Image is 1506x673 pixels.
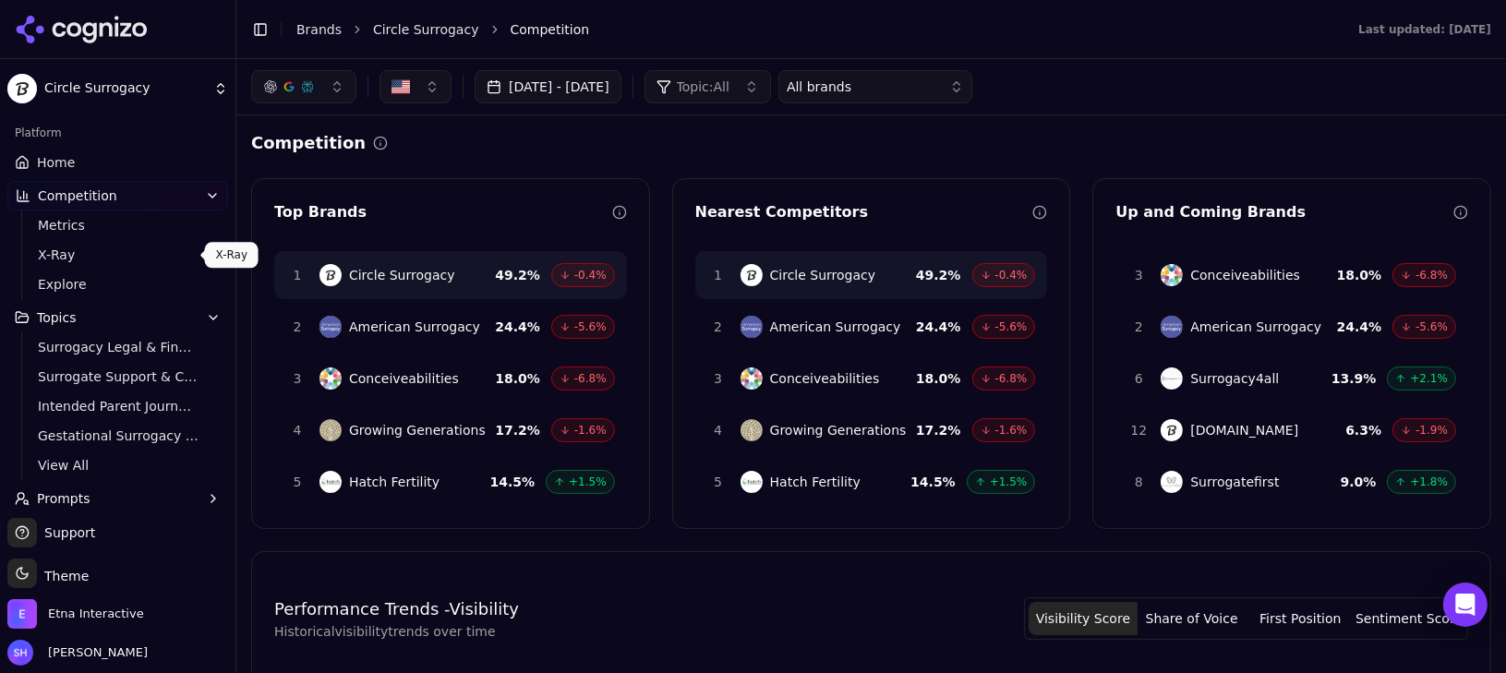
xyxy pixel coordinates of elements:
[349,266,455,284] span: Circle Surrogacy
[1345,421,1381,439] span: 6.3 %
[1161,316,1183,338] img: American Surrogacy
[274,622,519,641] p: Historical visibility trends over time
[7,148,228,177] a: Home
[1337,266,1382,284] span: 18.0 %
[574,423,607,438] span: -1.6%
[349,369,459,388] span: Conceiveabilities
[38,367,199,386] span: Surrogate Support & Compensation Services
[1127,369,1150,388] span: 6
[707,369,729,388] span: 3
[1161,419,1183,441] img: Surrogate.com
[770,369,880,388] span: Conceiveabilities
[1190,421,1298,439] span: [DOMAIN_NAME]
[349,421,486,439] span: Growing Generations
[286,473,308,491] span: 5
[787,78,851,96] span: All brands
[38,338,199,356] span: Surrogacy Legal & Financial Management
[274,596,519,622] h4: Performance Trends - Visibility
[286,369,308,388] span: 3
[30,212,206,238] a: Metrics
[44,80,206,97] span: Circle Surrogacy
[1161,367,1183,390] img: Surrogacy4all
[741,419,763,441] img: Growing Generations
[7,118,228,148] div: Platform
[741,471,763,493] img: Hatch Fertility
[30,423,206,449] a: Gestational Surrogacy Programs
[707,473,729,491] span: 5
[37,569,89,583] span: Theme
[392,78,410,96] img: United States
[995,371,1028,386] span: -6.8%
[1416,423,1448,438] span: -1.9%
[741,264,763,286] img: Circle Surrogacy
[319,316,342,338] img: American Surrogacy
[1190,266,1300,284] span: Conceiveabilities
[7,599,37,629] img: Etna Interactive
[7,484,228,513] button: Prompts
[373,20,479,39] a: Circle Surrogacy
[1029,602,1138,635] button: Visibility Score
[770,318,901,336] span: American Surrogacy
[38,216,199,234] span: Metrics
[574,371,607,386] span: -6.8%
[7,640,33,666] img: Shawn Hall
[490,473,536,491] span: 14.5 %
[30,364,206,390] a: Surrogate Support & Compensation Services
[1331,369,1377,388] span: 13.9 %
[1410,371,1448,386] span: +2.1%
[1127,473,1150,491] span: 8
[1416,319,1448,334] span: -5.6%
[30,334,206,360] a: Surrogacy Legal & Financial Management
[37,523,95,542] span: Support
[38,427,199,445] span: Gestational Surrogacy Programs
[707,318,729,336] span: 2
[1115,201,1453,223] div: Up and Coming Brands
[251,130,366,156] h2: Competition
[30,271,206,297] a: Explore
[38,456,199,475] span: View All
[7,181,228,210] button: Competition
[296,20,1321,39] nav: breadcrumb
[216,247,247,262] p: X-Ray
[30,242,206,268] a: X-Ray
[1247,602,1355,635] button: First Position
[1190,369,1279,388] span: Surrogacy4all
[38,275,199,294] span: Explore
[707,421,729,439] span: 4
[511,20,590,39] span: Competition
[1337,318,1382,336] span: 24.4 %
[707,266,729,284] span: 1
[1127,421,1150,439] span: 12
[995,319,1028,334] span: -5.6%
[37,308,77,327] span: Topics
[916,266,961,284] span: 49.2 %
[741,316,763,338] img: American Surrogacy
[475,70,621,103] button: [DATE] - [DATE]
[38,186,117,205] span: Competition
[677,78,729,96] span: Topic: All
[695,201,1033,223] div: Nearest Competitors
[1161,264,1183,286] img: Conceiveabilities
[7,74,37,103] img: Circle Surrogacy
[770,473,861,491] span: Hatch Fertility
[1443,583,1488,627] div: Open Intercom Messenger
[296,22,342,37] a: Brands
[569,475,607,489] span: +1.5%
[319,471,342,493] img: Hatch Fertility
[916,318,961,336] span: 24.4 %
[770,421,907,439] span: Growing Generations
[38,397,199,415] span: Intended Parent Journey Coordination
[995,423,1028,438] span: -1.6%
[990,475,1028,489] span: +1.5%
[495,369,540,388] span: 18.0 %
[741,367,763,390] img: Conceiveabilities
[1410,475,1448,489] span: +1.8%
[495,318,540,336] span: 24.4 %
[574,268,607,282] span: -0.4%
[1358,22,1491,37] div: Last updated: [DATE]
[495,421,540,439] span: 17.2 %
[1161,471,1183,493] img: Surrogatefirst
[1355,602,1464,635] button: Sentiment Score
[7,640,148,666] button: Open user button
[7,303,228,332] button: Topics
